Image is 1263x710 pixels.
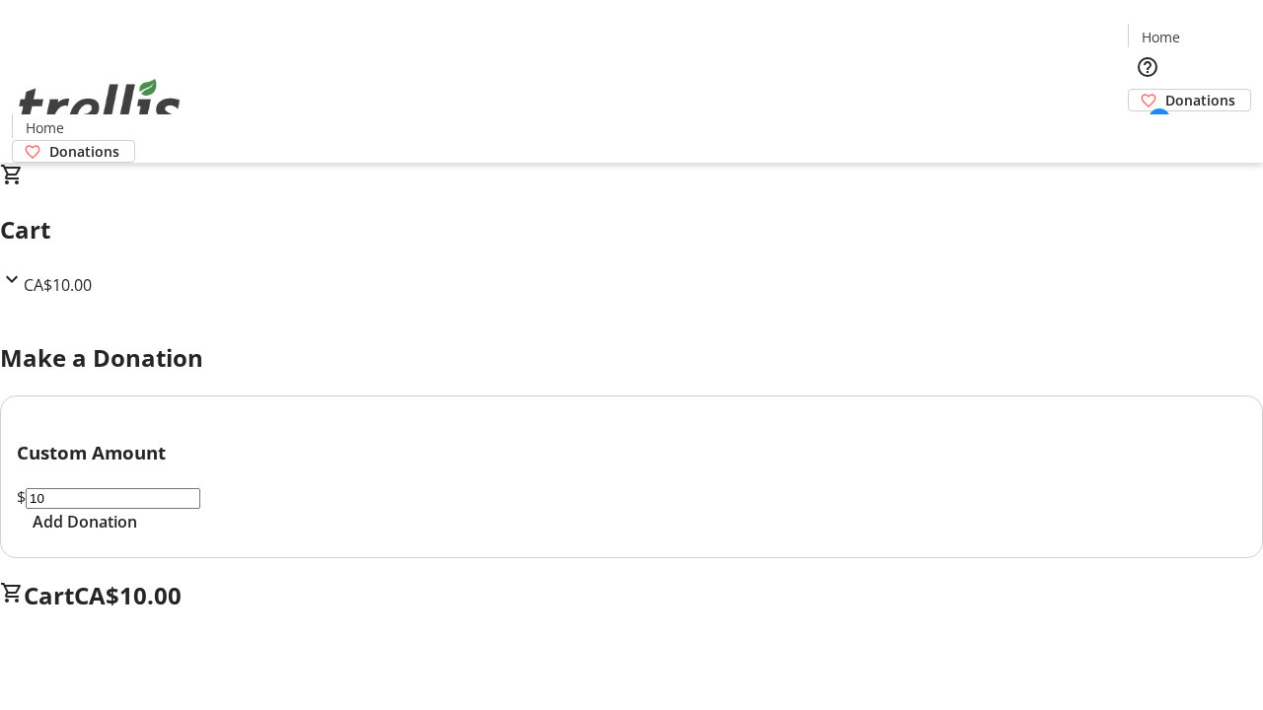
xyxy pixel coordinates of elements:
[74,579,182,611] span: CA$10.00
[12,57,187,156] img: Orient E2E Organization m8b8QOTwRL's Logo
[1142,27,1180,47] span: Home
[1129,27,1192,47] a: Home
[17,439,1246,466] h3: Custom Amount
[1165,90,1235,110] span: Donations
[33,510,137,533] span: Add Donation
[26,117,64,138] span: Home
[1128,89,1251,111] a: Donations
[1128,111,1167,151] button: Cart
[24,274,92,296] span: CA$10.00
[49,141,119,162] span: Donations
[13,117,76,138] a: Home
[17,510,153,533] button: Add Donation
[26,488,200,509] input: Donation Amount
[12,140,135,163] a: Donations
[1128,47,1167,87] button: Help
[17,486,26,508] span: $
